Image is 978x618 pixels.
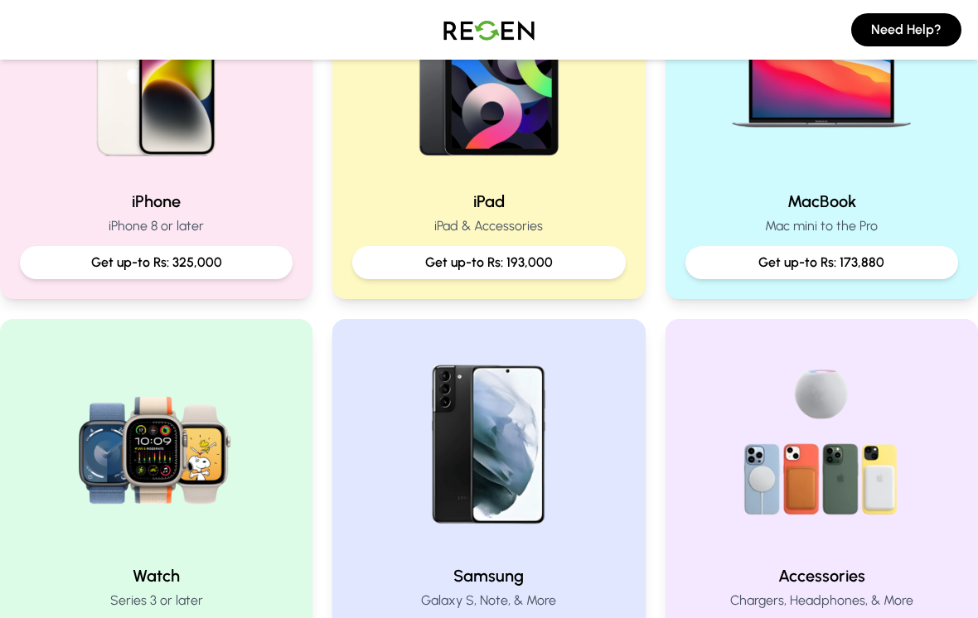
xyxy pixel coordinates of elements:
[352,190,625,213] h2: iPad
[33,253,279,273] p: Get up-to Rs: 325,000
[685,216,958,236] p: Mac mini to the Pro
[20,564,293,587] h2: Watch
[685,190,958,213] h2: MacBook
[20,591,293,611] p: Series 3 or later
[851,13,961,46] button: Need Help?
[352,216,625,236] p: iPad & Accessories
[352,564,625,587] h2: Samsung
[715,339,927,551] img: Accessories
[20,190,293,213] h2: iPhone
[699,253,945,273] p: Get up-to Rs: 173,880
[685,564,958,587] h2: Accessories
[685,591,958,611] p: Chargers, Headphones, & More
[431,7,547,53] img: Logo
[383,339,595,551] img: Samsung
[366,253,612,273] p: Get up-to Rs: 193,000
[51,339,263,551] img: Watch
[352,591,625,611] p: Galaxy S, Note, & More
[20,216,293,236] p: iPhone 8 or later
